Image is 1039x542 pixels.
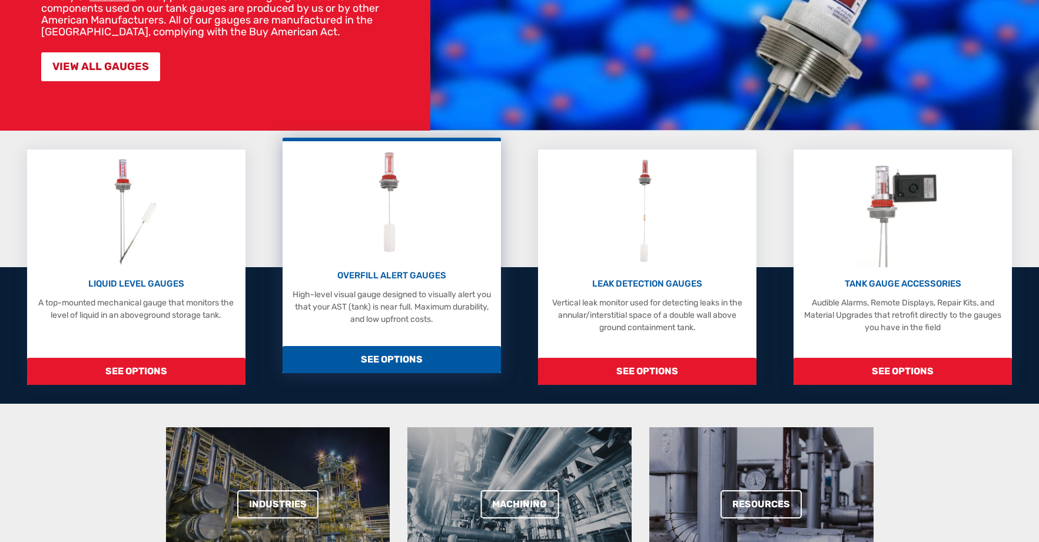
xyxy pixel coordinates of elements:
[366,147,418,259] img: Overfill Alert Gauges
[33,277,240,291] p: LIQUID LEVEL GAUGES
[544,297,751,334] p: Vertical leak monitor used for detecting leaks in the annular/interstitial space of a double wall...
[480,490,559,518] a: Machining
[288,269,495,282] p: OVERFILL ALERT GAUGES
[27,358,245,385] span: SEE OPTIONS
[799,277,1006,291] p: TANK GAUGE ACCESSORIES
[799,297,1006,334] p: Audible Alarms, Remote Displays, Repair Kits, and Material Upgrades that retrofit directly to the...
[105,155,167,267] img: Liquid Level Gauges
[624,155,670,267] img: Leak Detection Gauges
[283,346,501,373] span: SEE OPTIONS
[721,490,802,518] a: Resources
[283,138,501,373] a: Overfill Alert Gauges OVERFILL ALERT GAUGES High-level visual gauge designed to visually alert yo...
[33,297,240,321] p: A top-mounted mechanical gauge that monitors the level of liquid in an aboveground storage tank.
[41,52,160,81] a: VIEW ALL GAUGES
[794,358,1012,385] span: SEE OPTIONS
[237,490,318,518] a: Industries
[538,358,756,385] span: SEE OPTIONS
[538,149,756,385] a: Leak Detection Gauges LEAK DETECTION GAUGES Vertical leak monitor used for detecting leaks in the...
[794,149,1012,385] a: Tank Gauge Accessories TANK GAUGE ACCESSORIES Audible Alarms, Remote Displays, Repair Kits, and M...
[27,149,245,385] a: Liquid Level Gauges LIQUID LEVEL GAUGES A top-mounted mechanical gauge that monitors the level of...
[544,277,751,291] p: LEAK DETECTION GAUGES
[288,288,495,325] p: High-level visual gauge designed to visually alert you that your AST (tank) is near full. Maximum...
[855,155,950,267] img: Tank Gauge Accessories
